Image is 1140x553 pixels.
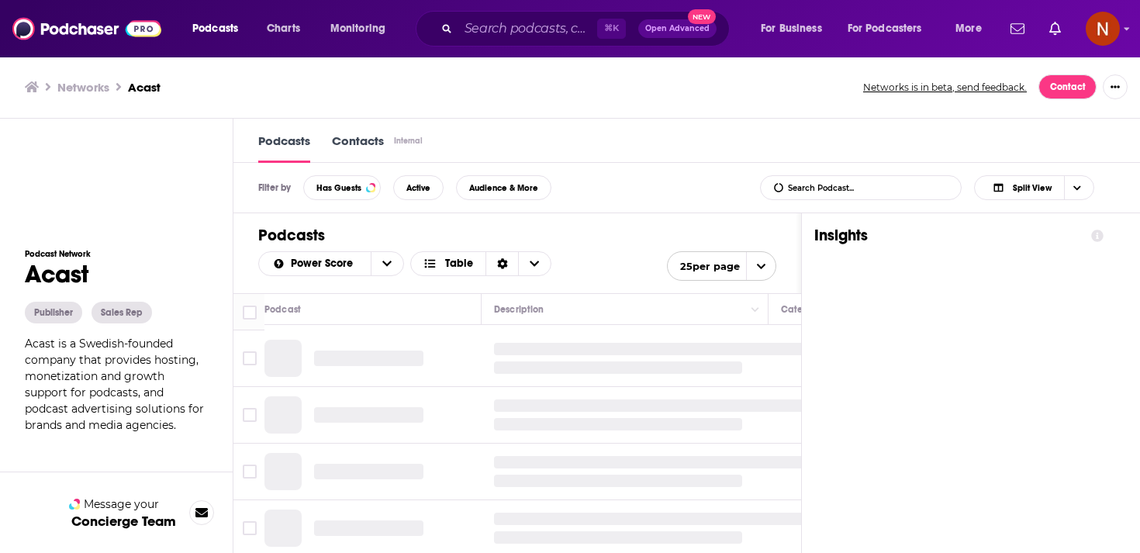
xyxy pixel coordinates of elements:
span: Audience & More [469,184,538,192]
button: Choose View [974,175,1094,200]
span: 25 per page [668,254,740,278]
button: open menu [181,16,258,41]
a: Contact [1038,74,1097,99]
span: Toggle select row [243,408,257,422]
span: New [688,9,716,24]
button: Choose View [410,251,552,276]
button: open menu [945,16,1001,41]
button: open menu [259,258,371,269]
h1: Insights [814,226,1079,245]
img: User Profile [1086,12,1120,46]
span: ⌘ K [597,19,626,39]
span: Podcasts [192,18,238,40]
button: Networks is in beta, send feedback. [858,81,1032,94]
h3: Podcast Network [25,249,208,259]
a: Charts [257,16,309,41]
h3: Filter by [258,182,291,193]
button: Show profile menu [1086,12,1120,46]
span: Split View [1013,184,1052,192]
div: Search podcasts, credits, & more... [430,11,744,47]
span: Monitoring [330,18,385,40]
span: Charts [267,18,300,40]
button: Audience & More [456,175,551,200]
span: Message your [84,496,159,512]
button: Sales Rep [92,302,152,323]
span: More [955,18,982,40]
button: open menu [838,16,945,41]
h1: Podcasts [258,226,776,245]
a: ContactsInternal [332,133,425,163]
span: For Business [761,18,822,40]
span: For Podcasters [848,18,922,40]
a: Podcasts [258,133,310,163]
button: Show More Button [1103,74,1128,99]
button: Active [393,175,444,200]
span: Power Score [291,258,358,269]
button: Open AdvancedNew [638,19,717,38]
h2: Choose List sort [258,251,404,276]
h1: Acast [25,259,208,289]
span: Has Guests [316,184,361,192]
div: Categories [781,300,829,319]
div: Sort Direction [485,252,518,275]
a: Acast [128,80,161,95]
button: open menu [667,251,776,281]
button: open menu [371,252,403,275]
h2: Choose View [974,175,1115,200]
button: Has Guests [303,175,381,200]
span: Toggle select row [243,521,257,535]
span: Table [445,258,473,269]
span: Logged in as AdelNBM [1086,12,1120,46]
div: Podcast [264,300,301,319]
span: Toggle select row [243,351,257,365]
button: Publisher [25,302,82,323]
img: Podchaser - Follow, Share and Rate Podcasts [12,14,161,43]
button: Column Actions [746,301,765,320]
span: Active [406,184,430,192]
a: Show notifications dropdown [1004,16,1031,42]
button: open menu [750,16,841,41]
span: Acast is a Swedish-founded company that provides hosting, monetization and growth support for pod... [25,337,204,432]
div: Description [494,300,544,319]
button: open menu [320,16,406,41]
a: Networks [57,80,109,95]
h3: Concierge Team [71,513,176,529]
div: Internal [394,136,423,146]
span: Open Advanced [645,25,710,33]
a: Show notifications dropdown [1043,16,1067,42]
input: Search podcasts, credits, & more... [458,16,597,41]
span: Toggle select row [243,465,257,479]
